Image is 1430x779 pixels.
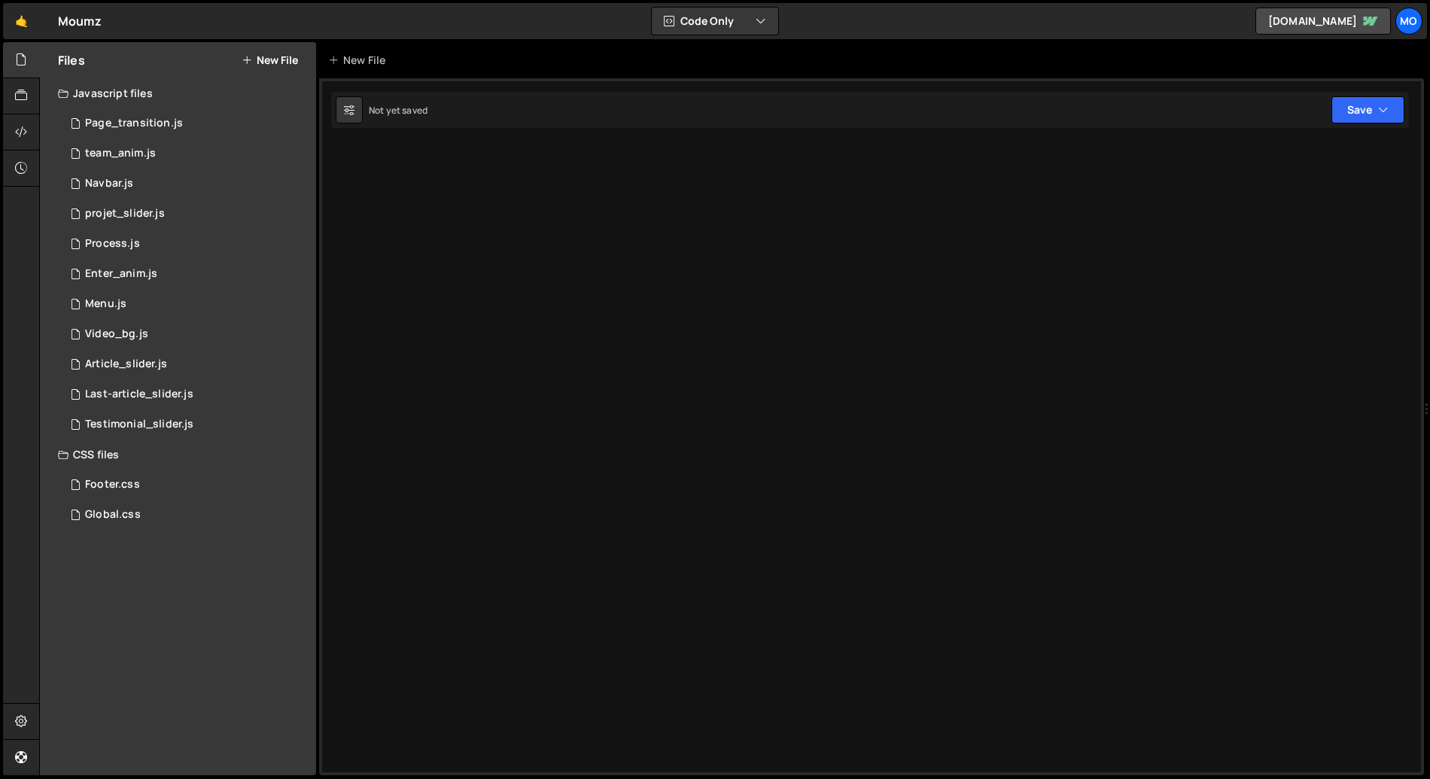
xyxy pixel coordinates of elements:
[85,117,183,130] div: Page_transition.js
[242,54,298,66] button: New File
[85,327,148,341] div: Video_bg.js
[85,418,193,431] div: Testimonial_slider.js
[58,199,316,229] div: 14118/36901.js
[58,259,316,289] div: 14118/36687.js
[58,52,85,68] h2: Files
[1255,8,1391,35] a: [DOMAIN_NAME]
[58,289,316,319] div: 14118/36362.js
[652,8,778,35] button: Code Only
[58,379,316,409] div: 14118/36079.js
[58,319,316,349] div: 14118/41035.js
[85,388,193,401] div: Last-article_slider.js
[58,470,316,500] div: 14118/37107.css
[58,12,102,30] div: Moumz
[58,409,316,440] div: 14118/36077.js
[328,53,391,68] div: New File
[40,440,316,470] div: CSS files
[58,349,316,379] div: 14118/36100.js
[85,358,167,371] div: Article_slider.js
[40,78,316,108] div: Javascript files
[85,207,165,221] div: projet_slider.js
[85,147,156,160] div: team_anim.js
[1331,96,1404,123] button: Save
[85,267,157,281] div: Enter_anim.js
[85,237,140,251] div: Process.js
[3,3,40,39] a: 🤙
[85,478,140,491] div: Footer.css
[369,104,427,117] div: Not yet saved
[58,169,316,199] div: 14118/36551.js
[58,229,316,259] div: 14118/36567.js
[58,108,316,138] div: 14118/36280.js
[58,500,316,530] div: 14118/36091.css
[85,177,133,190] div: Navbar.js
[85,297,126,311] div: Menu.js
[85,508,141,522] div: Global.css
[1395,8,1422,35] a: Mo
[58,138,316,169] div: 14118/41991.js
